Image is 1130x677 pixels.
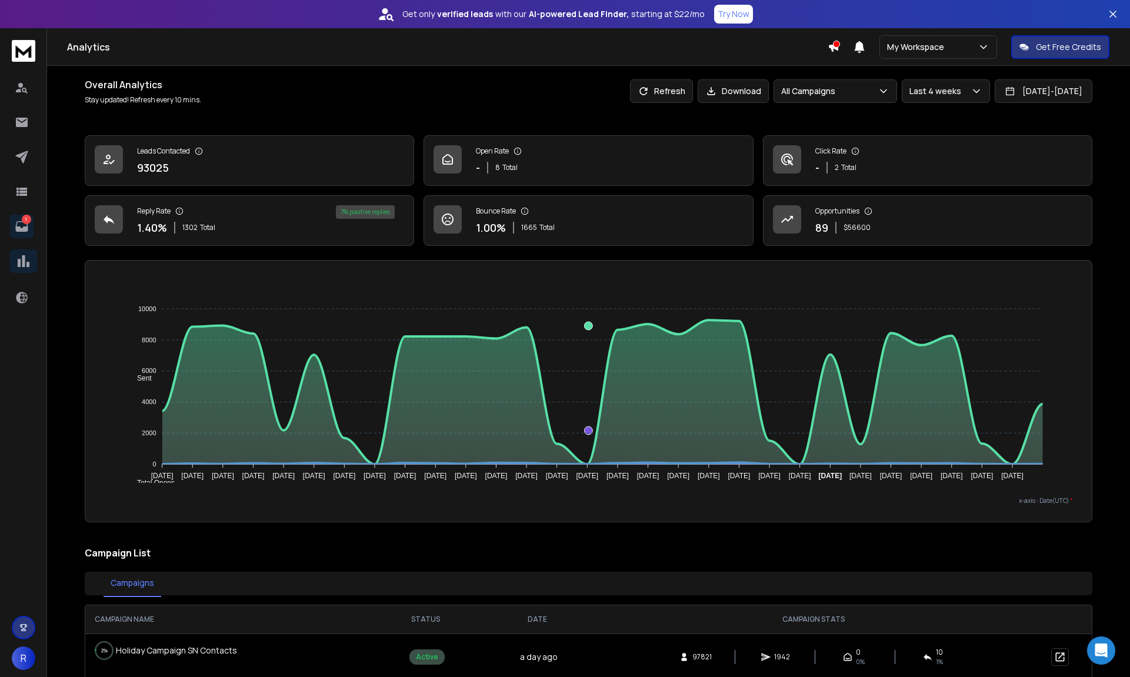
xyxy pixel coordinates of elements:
button: Get Free Credits [1011,35,1109,59]
tspan: [DATE] [728,472,751,480]
tspan: [DATE] [637,472,659,480]
button: Refresh [630,79,693,103]
p: $ 56600 [844,223,871,232]
tspan: [DATE] [941,472,963,480]
span: 2 [835,163,839,172]
p: All Campaigns [781,85,840,97]
tspan: 4000 [142,398,156,405]
button: [DATE]-[DATE] [995,79,1092,103]
tspan: [DATE] [485,472,508,480]
tspan: [DATE] [819,472,842,480]
span: 1 % [936,657,943,666]
a: Reply Rate1.40%1302Total7% positive replies [85,195,414,246]
span: Sent [128,374,152,382]
span: 10 [936,648,943,657]
p: - [476,159,480,176]
img: logo [12,40,35,62]
tspan: 6000 [142,367,156,374]
p: Refresh [654,85,685,97]
button: R [12,646,35,670]
tspan: 2000 [142,429,156,436]
tspan: [DATE] [151,472,174,480]
p: Bounce Rate [476,206,516,216]
p: 1.40 % [137,219,167,236]
th: CAMPAIGN STATS [585,605,1041,633]
p: 1.00 % [476,219,506,236]
tspan: [DATE] [606,472,629,480]
p: Opportunities [815,206,859,216]
p: 93025 [137,159,169,176]
span: 1942 [774,652,790,662]
tspan: [DATE] [181,472,204,480]
p: Reply Rate [137,206,171,216]
p: 89 [815,219,828,236]
span: 0 [856,648,861,657]
button: Campaigns [104,570,161,597]
span: 1665 [521,223,537,232]
th: CAMPAIGN NAME [85,605,362,633]
tspan: [DATE] [455,472,477,480]
p: My Workspace [887,41,949,53]
p: Get Free Credits [1036,41,1101,53]
tspan: [DATE] [242,472,265,480]
tspan: [DATE] [910,472,932,480]
button: Try Now [714,5,753,24]
tspan: [DATE] [698,472,720,480]
h2: Campaign List [85,546,1092,560]
span: Total [200,223,215,232]
span: 97821 [692,652,712,662]
span: 8 [495,163,500,172]
span: 1302 [182,223,198,232]
tspan: [DATE] [364,472,386,480]
p: - [815,159,819,176]
div: Open Intercom Messenger [1087,636,1115,665]
p: Download [722,85,761,97]
a: Open Rate-8Total [424,135,753,186]
tspan: [DATE] [334,472,356,480]
tspan: [DATE] [1001,472,1024,480]
a: Bounce Rate1.00%1665Total [424,195,753,246]
tspan: [DATE] [546,472,568,480]
h1: Analytics [67,40,828,54]
p: Last 4 weeks [909,85,966,97]
p: Click Rate [815,146,846,156]
tspan: 10000 [138,305,156,312]
th: DATE [489,605,585,633]
a: Opportunities89$56600 [763,195,1092,246]
p: 1 [22,215,31,224]
span: Total [502,163,518,172]
p: 2 % [101,645,108,656]
span: Total Opens [128,479,175,487]
tspan: [DATE] [394,472,416,480]
tspan: [DATE] [272,472,295,480]
th: STATUS [362,605,489,633]
tspan: [DATE] [515,472,538,480]
a: Click Rate-2Total [763,135,1092,186]
p: x-axis : Date(UTC) [104,496,1073,505]
div: Active [409,649,445,665]
tspan: [DATE] [303,472,325,480]
tspan: [DATE] [971,472,994,480]
span: Total [539,223,555,232]
a: 1 [10,215,34,238]
h1: Overall Analytics [85,78,201,92]
tspan: [DATE] [212,472,234,480]
tspan: [DATE] [849,472,872,480]
button: Download [698,79,769,103]
tspan: 8000 [142,336,156,343]
tspan: 0 [153,461,156,468]
span: Total [841,163,856,172]
td: Holiday Campaign SN Contacts [85,634,274,667]
strong: AI-powered Lead Finder, [529,8,629,20]
strong: verified leads [437,8,493,20]
a: Leads Contacted93025 [85,135,414,186]
p: Leads Contacted [137,146,190,156]
tspan: [DATE] [758,472,781,480]
tspan: [DATE] [576,472,599,480]
p: Open Rate [476,146,509,156]
tspan: [DATE] [424,472,446,480]
tspan: [DATE] [789,472,811,480]
tspan: [DATE] [880,472,902,480]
